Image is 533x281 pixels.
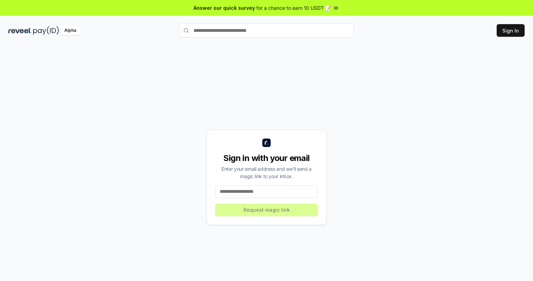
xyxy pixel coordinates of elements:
div: Sign in with your email [215,153,318,164]
div: Alpha [60,26,80,35]
div: Enter your email address and we’ll send a magic link to your inbox. [215,165,318,180]
img: logo_small [262,139,271,147]
img: pay_id [33,26,59,35]
span: Answer our quick survey [194,4,255,12]
span: for a chance to earn 10 USDT 📝 [256,4,331,12]
button: Sign In [497,24,525,37]
img: reveel_dark [8,26,32,35]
